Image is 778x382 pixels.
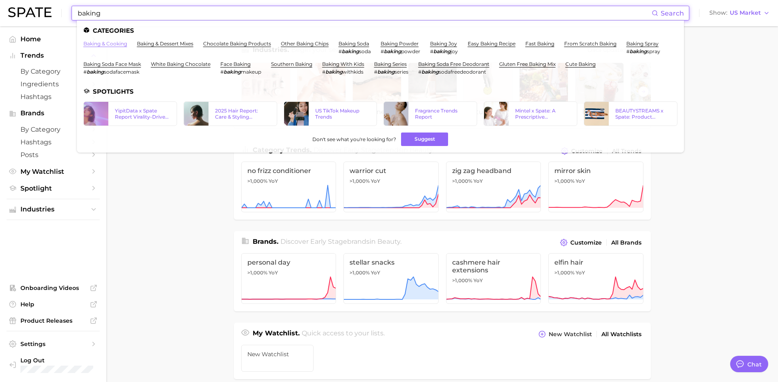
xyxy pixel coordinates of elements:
a: no frizz conditioner>1,000% YoY [241,162,336,212]
a: US TikTok Makeup Trends [284,101,377,126]
span: Show [709,11,727,15]
span: Settings [20,340,86,348]
a: Spotlight [7,182,100,195]
span: YoY [576,178,585,184]
span: Discover Early Stage brands in . [280,238,401,245]
span: stellar snacks [350,258,433,266]
a: chocolate baking products [203,40,271,47]
span: beauty [377,238,400,245]
em: baking [325,69,343,75]
span: Posts [20,151,86,159]
a: fast baking [525,40,554,47]
span: # [322,69,325,75]
span: Home [20,35,86,43]
a: from scratch baking [564,40,617,47]
a: southern baking [271,61,312,67]
a: baking soda [339,40,369,47]
em: baking [342,48,359,54]
span: Hashtags [20,93,86,101]
span: YoY [371,270,380,276]
span: YoY [371,178,380,184]
span: no frizz conditioner [247,167,330,175]
a: baking with kids [322,61,364,67]
span: # [83,69,87,75]
span: All Watchlists [601,331,641,338]
span: by Category [20,126,86,133]
a: gluten free baking mix [499,61,556,67]
span: mirror skin [554,167,637,175]
span: Log Out [20,357,114,364]
a: baking series [374,61,407,67]
input: Search here for a brand, industry, or ingredient [77,6,652,20]
a: BEAUTYSTREAMS x Spate: Product Formats [584,101,677,126]
span: YoY [473,178,483,184]
a: Hashtags [7,136,100,148]
button: Brands [7,107,100,119]
li: Spotlights [83,88,677,95]
span: >1,000% [554,270,574,276]
button: Customize [558,237,603,248]
div: BEAUTYSTREAMS x Spate: Product Formats [615,108,670,120]
a: baking joy [430,40,457,47]
span: Product Releases [20,317,86,324]
div: US TikTok Makeup Trends [315,108,370,120]
span: cashmere hair extensions [452,258,535,274]
span: Industries [20,206,86,213]
a: baking soda free deodorant [418,61,489,67]
a: Log out. Currently logged in with e-mail mweisbaum@dotdashmdp.com. [7,354,100,375]
span: series [395,69,408,75]
span: # [220,69,224,75]
a: Settings [7,338,100,350]
a: Mintel x Spate: A Prescriptive Approach to Beauty [484,101,577,126]
em: baking [87,69,104,75]
span: # [381,48,384,54]
em: baking [630,48,647,54]
a: warrior cut>1,000% YoY [343,162,439,212]
div: YipitData x Spate Report Virality-Driven Brands Are Taking a Slice of the Beauty Pie [115,108,170,120]
span: sodafreedeodorant [439,69,486,75]
span: soda [359,48,371,54]
a: baking spray [626,40,659,47]
a: by Category [7,65,100,78]
a: baking soda face mask [83,61,141,67]
span: Spotlight [20,184,86,192]
div: Mintel x Spate: A Prescriptive Approach to Beauty [515,108,570,120]
span: New Watchlist [247,351,308,357]
a: stellar snacks>1,000% YoY [343,253,439,304]
span: Onboarding Videos [20,284,86,292]
span: Trends [20,52,86,59]
em: baking [224,69,241,75]
button: Trends [7,49,100,62]
a: face baking [220,61,251,67]
button: Industries [7,203,100,216]
span: Help [20,301,86,308]
span: YoY [473,277,483,284]
span: Customize [570,239,602,246]
a: by Category [7,123,100,136]
span: Search [661,9,684,17]
a: Home [7,33,100,45]
li: Categories [83,27,677,34]
span: >1,000% [247,178,267,184]
span: withkids [343,69,363,75]
a: mirror skin>1,000% YoY [548,162,643,212]
h2: Quick access to your lists. [302,328,385,340]
a: baking & cooking [83,40,127,47]
span: YoY [269,178,278,184]
a: baking & dessert mixes [137,40,193,47]
span: All Brands [611,239,641,246]
a: Hashtags [7,90,100,103]
em: baking [377,69,395,75]
a: Posts [7,148,100,161]
span: >1,000% [452,277,472,283]
span: Brands [20,110,86,117]
a: YipitData x Spate Report Virality-Driven Brands Are Taking a Slice of the Beauty Pie [83,101,177,126]
a: Product Releases [7,315,100,327]
h1: My Watchlist. [253,328,300,340]
a: Onboarding Videos [7,282,100,294]
span: makeup [241,69,261,75]
a: cute baking [565,61,596,67]
span: spray [647,48,660,54]
div: Fragrance Trends Report [415,108,470,120]
span: YoY [269,270,278,276]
